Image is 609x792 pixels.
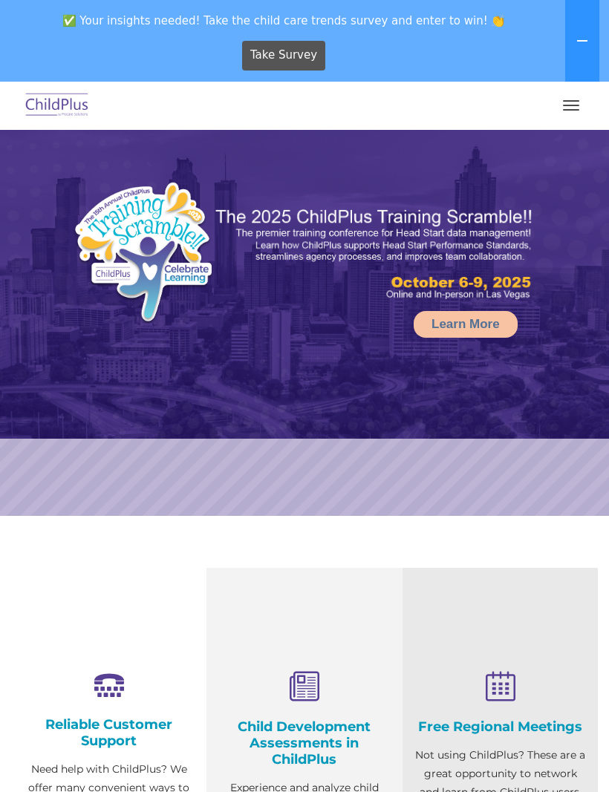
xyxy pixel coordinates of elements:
img: ChildPlus by Procare Solutions [22,88,92,123]
span: ✅ Your insights needed! Take the child care trends survey and enter to win! 👏 [6,6,562,35]
span: Take Survey [250,42,317,68]
h4: Free Regional Meetings [414,719,587,735]
a: Take Survey [242,41,326,71]
a: Learn More [414,311,518,338]
h4: Reliable Customer Support [22,716,195,749]
h4: Child Development Assessments in ChildPlus [218,719,391,768]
